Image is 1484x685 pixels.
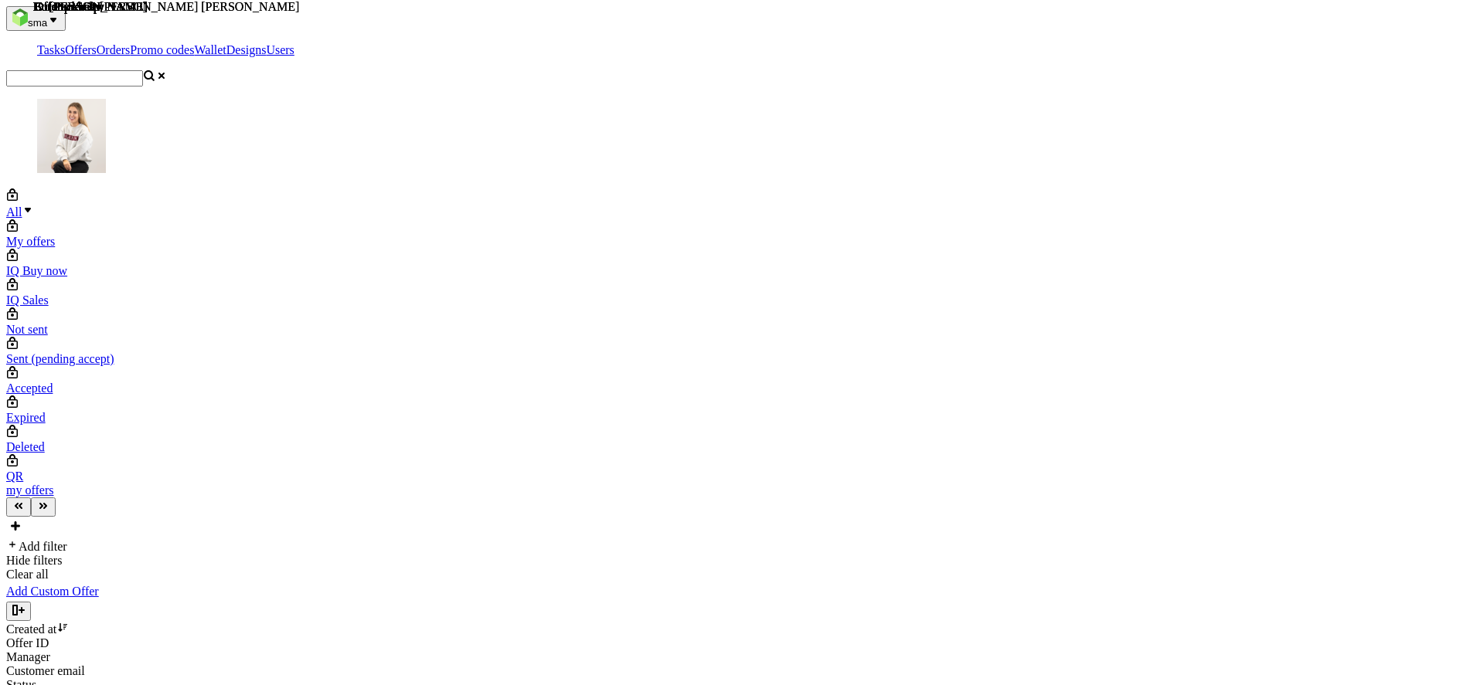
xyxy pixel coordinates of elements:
[6,337,1478,365] a: Sent (pending accept)
[6,188,1478,219] a: All
[266,43,294,56] a: Users
[6,636,49,649] span: Offer ID
[6,664,85,677] span: Customer email
[6,366,1478,395] a: Accepted
[65,43,97,56] a: Offers
[6,554,1478,568] div: Hide filters
[226,43,267,56] a: Designs
[6,568,1478,582] div: Clear all
[6,538,1478,554] div: Add filter
[6,278,1478,307] a: IQ Sales
[6,307,1478,336] a: Not sent
[28,17,47,29] span: sma
[194,43,226,56] a: Wallet
[6,650,50,663] span: Manager
[6,395,1478,424] a: Expired
[6,219,1478,248] a: My offers
[6,425,1478,453] a: Deleted
[6,585,99,599] a: Add Custom Offer
[6,249,1478,277] a: IQ Buy now
[6,6,66,31] button: sma
[130,43,194,56] a: Promo codes
[37,43,65,56] a: Tasks
[6,454,1478,483] a: QR
[97,43,131,56] a: Orders
[37,99,106,173] img: Mari Fok
[6,483,53,497] a: my offers
[6,622,56,636] span: Created at
[12,8,28,26] img: logo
